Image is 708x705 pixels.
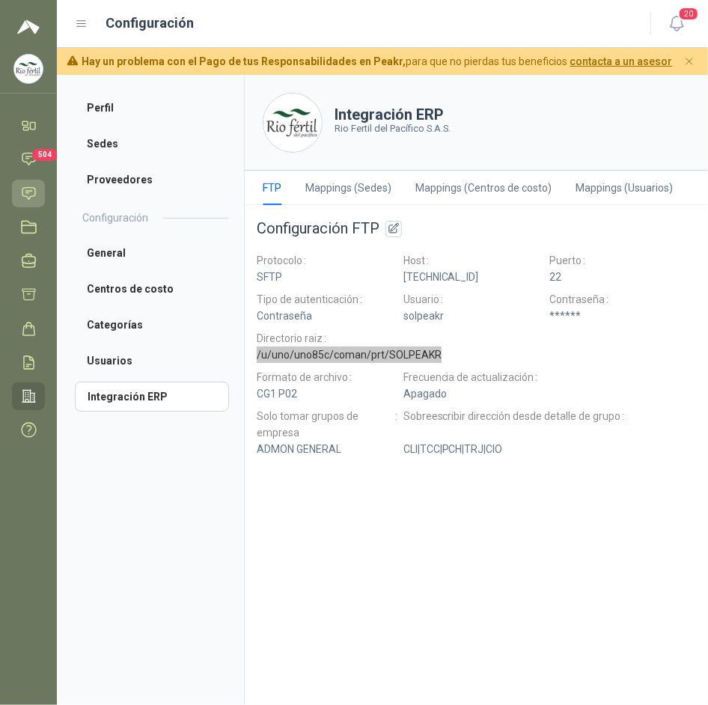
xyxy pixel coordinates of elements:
[415,180,552,196] div: Mappings (Centros de costo)
[257,408,403,441] span: Solo tomar grupos de empresa
[549,269,696,285] span: 22
[75,238,229,268] a: General
[403,441,696,457] span: CLI|TCC|PCH|TRJ|CIO
[257,441,403,457] span: ADMON GENERAL
[680,52,699,71] button: Cerrar
[663,10,690,37] button: 20
[403,385,696,402] span: Apagado
[257,308,403,324] span: Contraseña
[75,346,229,376] a: Usuarios
[257,330,332,347] span: Directorio raiz
[12,145,45,173] a: 504
[257,252,312,269] span: Protocolo
[549,252,591,269] span: Puerto
[335,108,451,121] h1: Integración ERP
[678,7,699,21] span: 20
[17,18,40,36] img: Logo peakr
[75,382,229,412] a: Integración ERP
[82,55,406,67] b: Hay un problema con el Pago de tus Responsabilidades en Peakr,
[257,347,696,363] span: /u/uno/uno85c/coman/prt/SOLPEAKR
[403,252,435,269] span: Host
[106,13,195,34] h1: Configuración
[570,55,673,67] a: contacta a un asesor
[257,369,358,385] span: Formato de archivo
[75,274,229,304] a: Centros de costo
[403,269,550,285] span: [TECHNICAL_ID]
[82,53,673,70] span: para que no pierdas tus beneficios
[403,369,544,385] span: Frecuencia de actualización
[32,149,58,161] span: 504
[257,269,403,285] span: SFTP
[257,217,696,240] h3: Configuración FTP
[82,210,148,226] h2: Configuración
[305,180,391,196] div: Mappings (Sedes)
[576,180,673,196] div: Mappings (Usuarios)
[403,308,550,324] span: solpeakr
[257,385,403,402] span: CG1 P02
[403,408,631,424] span: Sobreescribir dirección desde detalle de grupo
[263,180,281,196] div: FTP
[257,291,368,308] span: Tipo de autenticación
[403,291,449,308] span: Usuario
[335,121,451,136] p: Rio Fertil del Pacífico S.A.S.
[263,94,322,152] img: Company Logo
[14,55,43,83] img: Company Logo
[75,93,229,123] a: Perfil
[75,165,229,195] a: Proveedores
[549,291,614,308] span: Contraseña
[75,129,229,159] a: Sedes
[75,310,229,340] a: Categorías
